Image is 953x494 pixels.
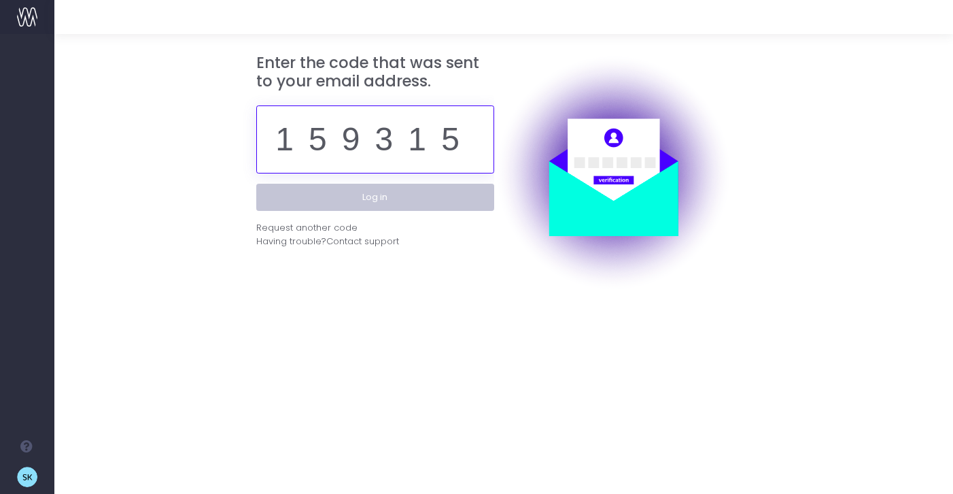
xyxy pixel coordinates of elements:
[256,221,358,235] div: Request another code
[256,184,494,211] button: Log in
[326,235,399,248] span: Contact support
[256,235,494,248] div: Having trouble?
[494,54,732,292] img: auth.png
[17,467,37,487] img: images/default_profile_image.png
[256,54,494,91] h3: Enter the code that was sent to your email address.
